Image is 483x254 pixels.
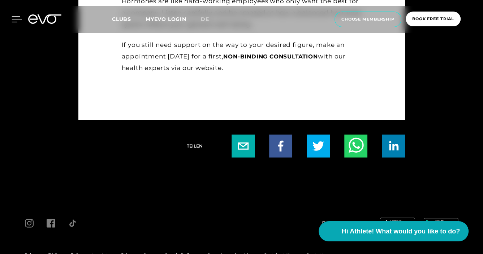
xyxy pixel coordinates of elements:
[269,135,292,158] button: facebook
[412,16,454,22] span: book free trial
[112,16,146,22] a: Clubs
[342,227,460,236] span: Hi Athlete! What would you like to do?
[404,12,463,27] a: book free trial
[146,16,186,22] a: MYEVO LOGIN
[307,135,330,158] button: twitter
[382,135,405,158] button: linkedin
[223,53,318,60] a: non-binding consultation
[122,39,362,86] div: If you still need support on the way to your desired figure, make an appointment [DATE] for a fir...
[341,16,394,22] span: choose membership
[187,143,203,149] span: Teilen
[201,15,218,23] a: de
[232,135,255,158] button: email
[319,221,469,241] button: Hi Athlete! What would you like to do?
[201,16,209,22] span: de
[424,218,458,228] img: evofitness app
[112,16,131,22] span: Clubs
[344,135,367,158] button: whatsapp
[380,218,415,229] img: evofitness app
[322,219,372,228] span: Download our app
[332,12,404,27] a: choose membership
